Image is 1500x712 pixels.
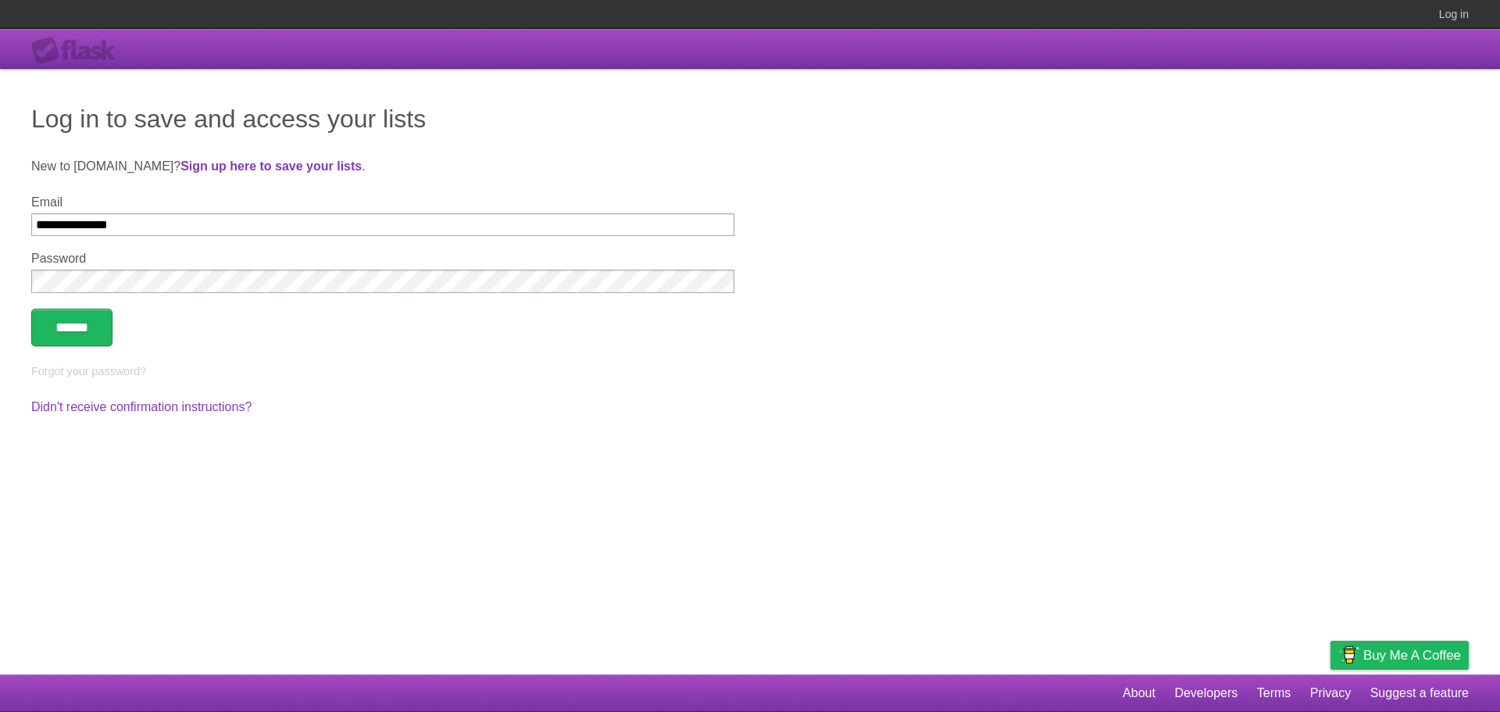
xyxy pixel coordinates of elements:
[1174,678,1237,708] a: Developers
[1363,642,1461,669] span: Buy me a coffee
[1370,678,1469,708] a: Suggest a feature
[1123,678,1155,708] a: About
[31,100,1469,138] h1: Log in to save and access your lists
[31,365,146,377] a: Forgot your password?
[31,252,734,266] label: Password
[180,159,362,173] a: Sign up here to save your lists
[1310,678,1351,708] a: Privacy
[1330,641,1469,670] a: Buy me a coffee
[31,157,1469,176] p: New to [DOMAIN_NAME]? .
[31,195,734,209] label: Email
[1257,678,1291,708] a: Terms
[1338,642,1359,668] img: Buy me a coffee
[31,37,125,65] div: Flask
[31,400,252,413] a: Didn't receive confirmation instructions?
